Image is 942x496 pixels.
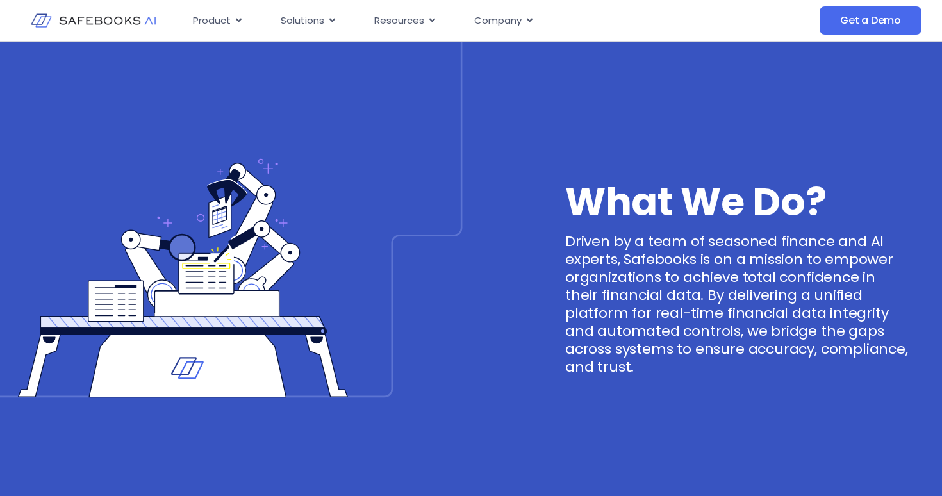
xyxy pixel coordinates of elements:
p: Driven by a team of seasoned finance and AI experts, Safebooks is on a mission to empower organiz... [565,233,909,376]
a: Get a Demo [820,6,921,35]
div: Menu Toggle [183,8,717,33]
span: Get a Demo [840,14,901,27]
span: Product [193,13,231,28]
nav: Menu [183,8,717,33]
h3: What We Do? [565,189,909,215]
span: Solutions [281,13,324,28]
span: Resources [374,13,424,28]
span: Company [474,13,522,28]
